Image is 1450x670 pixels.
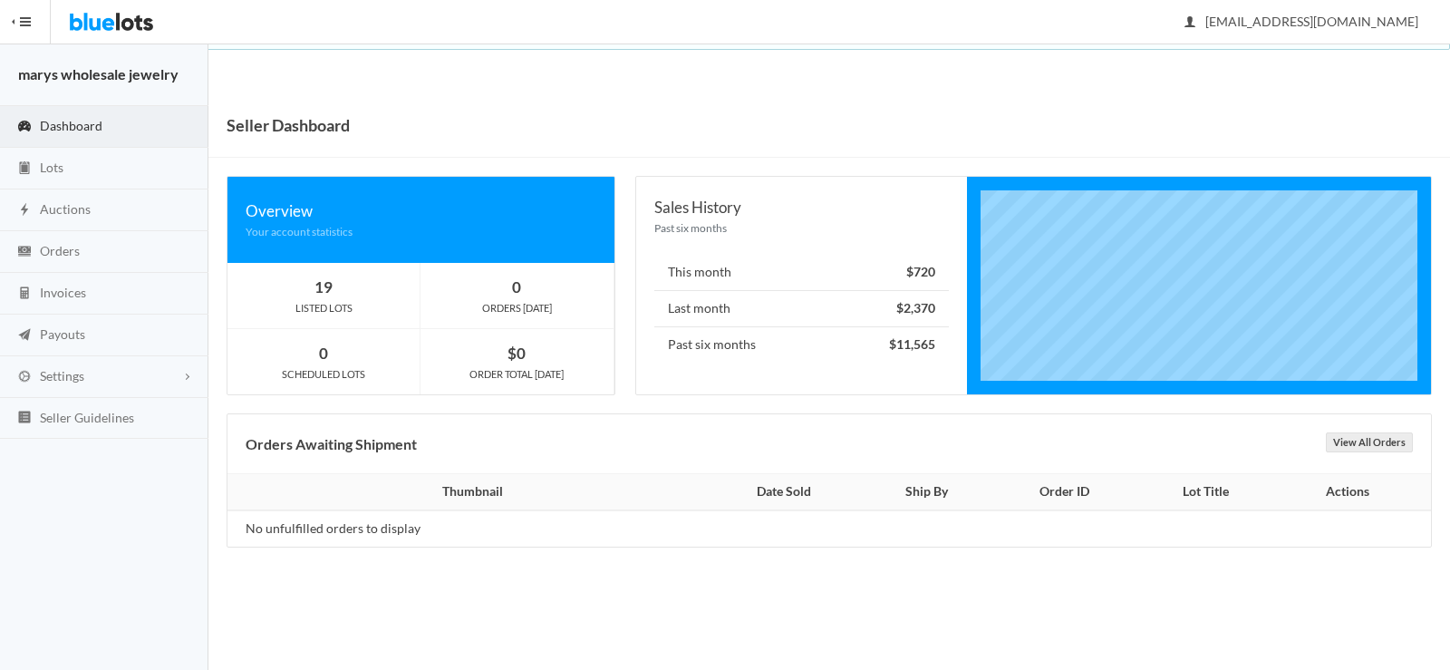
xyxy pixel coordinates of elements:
[15,369,34,386] ion-icon: cog
[227,510,706,547] td: No unfulfilled orders to display
[246,435,417,452] b: Orders Awaiting Shipment
[18,65,179,83] strong: marys wholesale jewelry
[40,285,86,300] span: Invoices
[889,336,935,352] strong: $11,565
[40,410,134,425] span: Seller Guidelines
[654,195,950,219] div: Sales History
[1185,14,1418,29] span: [EMAIL_ADDRESS][DOMAIN_NAME]
[227,366,420,383] div: SCHEDULED LOTS
[40,243,80,258] span: Orders
[15,286,34,303] ion-icon: calculator
[896,300,935,316] strong: $2,370
[420,300,613,316] div: ORDERS [DATE]
[654,219,950,237] div: Past six months
[1137,474,1275,510] th: Lot Title
[227,474,706,510] th: Thumbnail
[314,277,333,296] strong: 19
[15,244,34,261] ion-icon: cash
[15,119,34,136] ion-icon: speedometer
[15,202,34,219] ion-icon: flash
[862,474,991,510] th: Ship By
[246,223,596,240] div: Your account statistics
[15,160,34,178] ion-icon: clipboard
[1181,15,1199,32] ion-icon: person
[906,264,935,279] strong: $720
[40,201,91,217] span: Auctions
[40,160,63,175] span: Lots
[319,344,328,363] strong: 0
[40,326,85,342] span: Payouts
[654,255,950,291] li: This month
[1326,432,1413,452] a: View All Orders
[507,344,526,363] strong: $0
[40,118,102,133] span: Dashboard
[40,368,84,384] span: Settings
[991,474,1137,510] th: Order ID
[1275,474,1431,510] th: Actions
[15,327,34,345] ion-icon: paper plane
[706,474,862,510] th: Date Sold
[15,410,34,427] ion-icon: list box
[227,112,350,139] h1: Seller Dashboard
[654,326,950,363] li: Past six months
[246,199,596,223] div: Overview
[512,277,521,296] strong: 0
[654,290,950,327] li: Last month
[420,366,613,383] div: ORDER TOTAL [DATE]
[227,300,420,316] div: LISTED LOTS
